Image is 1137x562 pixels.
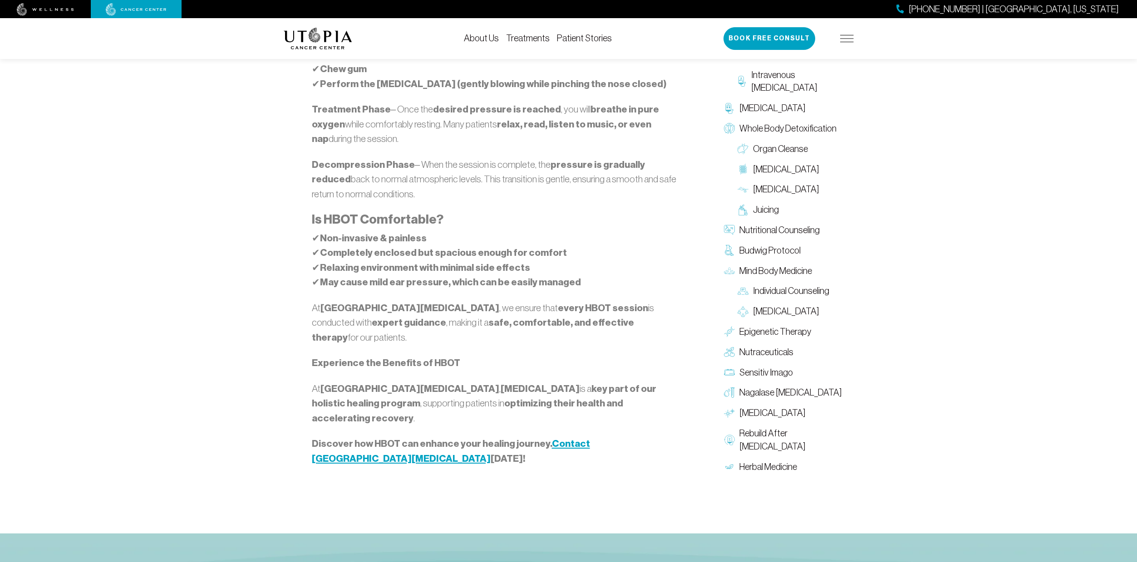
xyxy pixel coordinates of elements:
a: Whole Body Detoxification [719,118,854,139]
span: Nutritional Counseling [739,224,820,237]
a: [MEDICAL_DATA] [733,159,854,180]
a: Nagalase [MEDICAL_DATA] [719,382,854,403]
a: About Us [464,33,499,43]
span: Budwig Protocol [739,244,801,257]
strong: safe, comfortable, and effective therapy [312,317,634,343]
strong: [GEOGRAPHIC_DATA][MEDICAL_DATA] [320,302,499,314]
strong: desired pressure is reached [433,103,561,115]
a: Juicing [733,200,854,220]
strong: Decompression Phase [312,159,415,171]
a: Patient Stories [557,33,612,43]
strong: every HBOT session [558,302,648,314]
a: [MEDICAL_DATA] [719,403,854,423]
strong: [DATE]! [491,453,525,464]
strong: Contact [GEOGRAPHIC_DATA][MEDICAL_DATA] [312,438,590,464]
p: At , we ensure that is conducted with , making it a for our patients. [312,301,680,345]
a: Individual Counseling [733,281,854,301]
img: Hyperthermia [724,407,735,418]
img: Sensitiv Imago [724,367,735,378]
img: cancer center [106,3,167,16]
img: logo [284,28,352,49]
img: Budwig Protocol [724,245,735,256]
img: Herbal Medicine [724,461,735,472]
img: Nutritional Counseling [724,225,735,235]
img: Colon Therapy [738,164,748,175]
a: [MEDICAL_DATA] [733,179,854,200]
span: Nagalase [MEDICAL_DATA] [739,386,842,399]
strong: breathe in pure oxygen [312,103,660,130]
span: [MEDICAL_DATA] [753,305,819,318]
button: Book Free Consult [724,27,815,50]
a: [MEDICAL_DATA] [719,98,854,118]
span: [PHONE_NUMBER] | [GEOGRAPHIC_DATA], [US_STATE] [909,3,1119,16]
span: [MEDICAL_DATA] [753,183,819,196]
a: Nutritional Counseling [719,220,854,240]
span: Herbal Medicine [739,460,797,473]
img: Epigenetic Therapy [724,326,735,337]
strong: [GEOGRAPHIC_DATA][MEDICAL_DATA] [320,383,499,395]
p: At , is a , supporting patients in . [312,381,680,426]
strong: May cause mild ear pressure, which can be easily managed [320,276,581,288]
a: [MEDICAL_DATA] [733,301,854,322]
strong: Non-invasive & painless [320,232,427,244]
a: Intravenous [MEDICAL_DATA] [733,65,854,98]
span: [MEDICAL_DATA] [739,102,806,115]
a: Rebuild After [MEDICAL_DATA] [719,423,854,457]
span: Intravenous [MEDICAL_DATA] [751,68,849,95]
a: Treatments [506,33,550,43]
img: Whole Body Detoxification [724,123,735,134]
img: Rebuild After Chemo [724,435,735,445]
strong: Experience the Benefits of HBOT [312,357,460,369]
a: Epigenetic Therapy [719,322,854,342]
a: Herbal Medicine [719,456,854,477]
span: Mind Body Medicine [739,264,812,277]
a: Budwig Protocol [719,240,854,261]
span: Juicing [753,203,779,216]
a: [PHONE_NUMBER] | [GEOGRAPHIC_DATA], [US_STATE] [896,3,1119,16]
img: Intravenous Ozone Therapy [738,76,747,87]
span: Nutraceuticals [739,346,793,359]
strong: Completely enclosed but spacious enough for comfort [320,247,567,259]
p: ✔ ✔ ✔ ✔ [312,231,680,290]
span: Individual Counseling [753,284,829,298]
img: icon-hamburger [840,35,854,42]
strong: Discover how HBOT can enhance your healing journey. [312,438,552,450]
span: Epigenetic Therapy [739,325,811,338]
a: Organ Cleanse [733,139,854,159]
p: – Once the , you will while comfortably resting. Many patients during the session. [312,102,680,147]
img: Nutraceuticals [724,347,735,357]
img: Chelation Therapy [724,103,735,114]
span: Whole Body Detoxification [739,122,837,135]
strong: Is HBOT Comfortable? [312,212,443,227]
a: Mind Body Medicine [719,260,854,281]
p: – When the session is complete, the back to normal atmospheric levels. This transition is gentle,... [312,157,680,201]
span: Sensitiv Imago [739,366,793,379]
img: Group Therapy [738,306,748,317]
strong: optimizing their health and accelerating recovery [312,397,623,424]
img: Juicing [738,204,748,215]
strong: Yawn [320,49,343,60]
strong: Chew gum [320,63,367,75]
img: Individual Counseling [738,286,748,297]
strong: expert guidance [372,317,446,328]
span: [MEDICAL_DATA] [753,163,819,176]
a: Sensitiv Imago [719,362,854,382]
img: Lymphatic Massage [738,184,748,195]
span: Organ Cleanse [753,142,808,156]
img: wellness [17,3,74,16]
strong: Perform the [MEDICAL_DATA] (gently blowing while pinching the nose closed) [320,78,667,90]
a: Nutraceuticals [719,342,854,362]
span: [MEDICAL_DATA] [739,406,806,420]
strong: Treatment Phase [312,103,391,115]
img: Organ Cleanse [738,143,748,154]
a: Contact [GEOGRAPHIC_DATA][MEDICAL_DATA] [312,438,590,464]
img: Mind Body Medicine [724,265,735,276]
span: Rebuild After [MEDICAL_DATA] [739,427,849,453]
strong: Relaxing environment with minimal side effects [320,262,530,274]
img: Nagalase Blood Test [724,387,735,398]
strong: [MEDICAL_DATA] [501,383,580,395]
